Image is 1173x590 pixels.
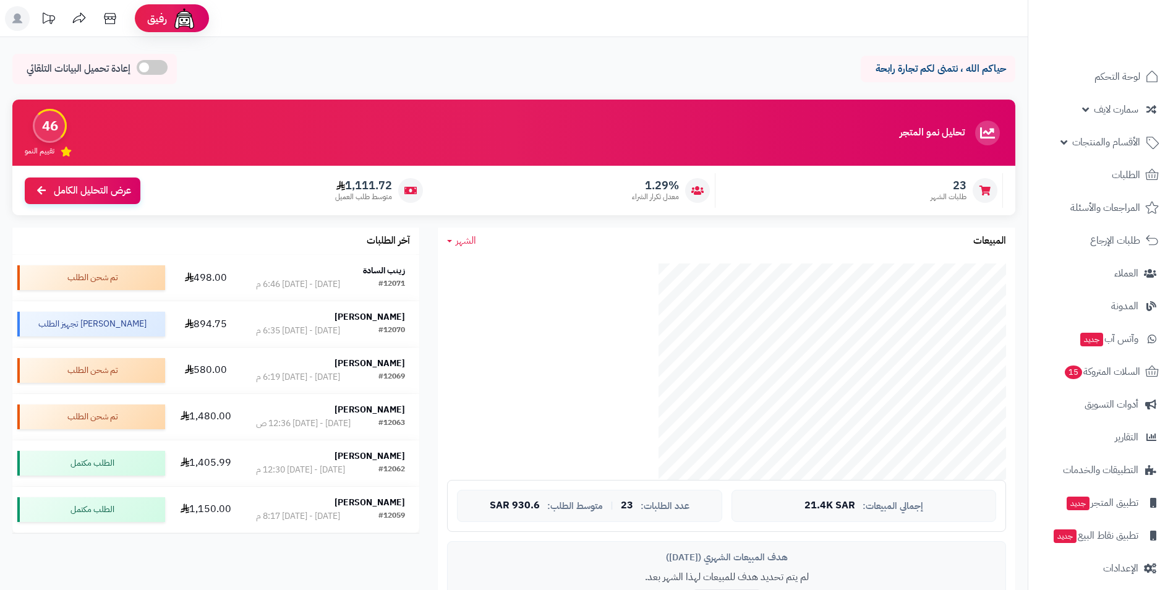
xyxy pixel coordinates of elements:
[256,278,340,291] div: [DATE] - [DATE] 6:46 م
[621,500,633,511] span: 23
[1072,134,1140,151] span: الأقسام والمنتجات
[1036,422,1166,452] a: التقارير
[457,570,996,584] p: لم يتم تحديد هدف للمبيعات لهذا الشهر بعد.
[17,451,165,476] div: الطلب مكتمل
[1036,390,1166,419] a: أدوات التسويق
[641,501,689,511] span: عدد الطلبات:
[1036,193,1166,223] a: المراجعات والأسئلة
[1036,160,1166,190] a: الطلبات
[17,312,165,336] div: [PERSON_NAME] تجهيز الطلب
[1036,324,1166,354] a: وآتس آبجديد
[1054,529,1077,543] span: جديد
[1103,560,1138,577] span: الإعدادات
[256,325,340,337] div: [DATE] - [DATE] 6:35 م
[490,500,540,511] span: 930.6 SAR
[378,510,405,523] div: #12059
[17,497,165,522] div: الطلب مكتمل
[1067,497,1090,510] span: جديد
[973,236,1006,247] h3: المبيعات
[170,348,242,393] td: 580.00
[1090,232,1140,249] span: طلبات الإرجاع
[1065,494,1138,511] span: تطبيق المتجر
[363,264,405,277] strong: زينب السادة
[1036,291,1166,321] a: المدونة
[1094,68,1140,85] span: لوحة التحكم
[1036,521,1166,550] a: تطبيق نقاط البيعجديد
[27,62,130,76] span: إعادة تحميل البيانات التلقائي
[632,179,679,192] span: 1.29%
[335,357,405,370] strong: [PERSON_NAME]
[378,371,405,383] div: #12069
[170,394,242,440] td: 1,480.00
[335,310,405,323] strong: [PERSON_NAME]
[547,501,603,511] span: متوسط الطلب:
[378,417,405,430] div: #12063
[147,11,167,26] span: رفيق
[1070,199,1140,216] span: المراجعات والأسئلة
[256,417,351,430] div: [DATE] - [DATE] 12:36 ص
[25,146,54,156] span: تقييم النمو
[1065,366,1082,379] span: 15
[1036,259,1166,288] a: العملاء
[1114,265,1138,282] span: العملاء
[335,179,392,192] span: 1,111.72
[1064,363,1140,380] span: السلات المتروكة
[256,371,340,383] div: [DATE] - [DATE] 6:19 م
[256,464,345,476] div: [DATE] - [DATE] 12:30 م
[378,464,405,476] div: #12062
[33,6,64,34] a: تحديثات المنصة
[256,510,340,523] div: [DATE] - [DATE] 8:17 م
[1036,226,1166,255] a: طلبات الإرجاع
[17,358,165,383] div: تم شحن الطلب
[1052,527,1138,544] span: تطبيق نقاط البيع
[170,301,242,347] td: 894.75
[804,500,855,511] span: 21.4K SAR
[1036,357,1166,387] a: السلات المتروكة15
[170,487,242,532] td: 1,150.00
[1085,396,1138,413] span: أدوات التسويق
[378,278,405,291] div: #12071
[17,404,165,429] div: تم شحن الطلب
[870,62,1006,76] p: حياكم الله ، نتمنى لكم تجارة رابحة
[1036,455,1166,485] a: التطبيقات والخدمات
[457,551,996,564] div: هدف المبيعات الشهري ([DATE])
[25,177,140,204] a: عرض التحليل الكامل
[1079,330,1138,348] span: وآتس آب
[1080,333,1103,346] span: جديد
[170,440,242,486] td: 1,405.99
[1111,297,1138,315] span: المدونة
[172,6,197,31] img: ai-face.png
[1036,554,1166,583] a: الإعدادات
[931,192,966,202] span: طلبات الشهر
[378,325,405,337] div: #12070
[1112,166,1140,184] span: الطلبات
[632,192,679,202] span: معدل تكرار الشراء
[1094,101,1138,118] span: سمارت لايف
[170,255,242,301] td: 498.00
[1036,488,1166,518] a: تطبيق المتجرجديد
[335,450,405,463] strong: [PERSON_NAME]
[931,179,966,192] span: 23
[335,192,392,202] span: متوسط طلب العميل
[367,236,410,247] h3: آخر الطلبات
[447,234,476,248] a: الشهر
[54,184,131,198] span: عرض التحليل الكامل
[335,403,405,416] strong: [PERSON_NAME]
[17,265,165,290] div: تم شحن الطلب
[900,127,965,139] h3: تحليل نمو المتجر
[456,233,476,248] span: الشهر
[1115,429,1138,446] span: التقارير
[863,501,923,511] span: إجمالي المبيعات:
[1036,62,1166,92] a: لوحة التحكم
[1063,461,1138,479] span: التطبيقات والخدمات
[610,501,613,510] span: |
[335,496,405,509] strong: [PERSON_NAME]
